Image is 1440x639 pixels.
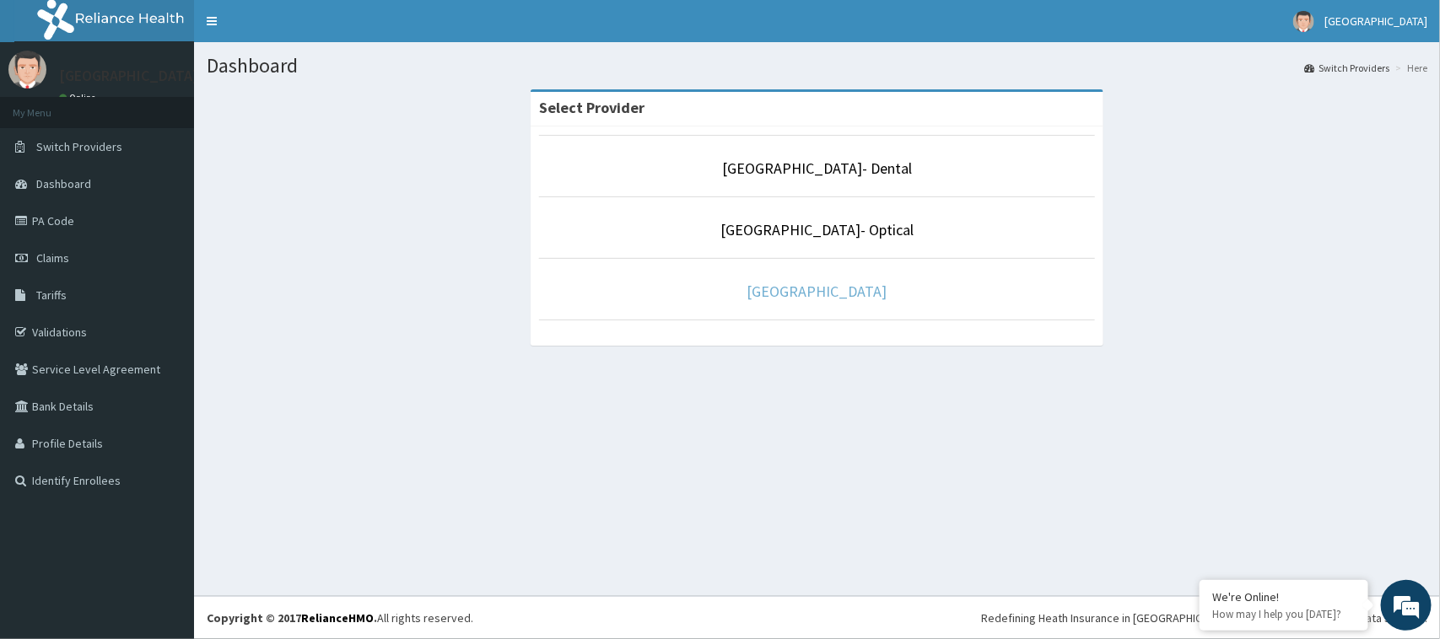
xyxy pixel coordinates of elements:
a: RelianceHMO [301,610,374,626]
a: Online [59,92,100,104]
span: Switch Providers [36,139,122,154]
img: User Image [1293,11,1314,32]
span: Claims [36,250,69,266]
a: Switch Providers [1304,61,1389,75]
strong: Select Provider [539,98,644,117]
p: How may I help you today? [1212,607,1356,621]
div: We're Online! [1212,589,1356,604]
a: [GEOGRAPHIC_DATA] [747,282,887,301]
img: User Image [8,51,46,89]
li: Here [1391,61,1427,75]
span: [GEOGRAPHIC_DATA] [1324,13,1427,29]
strong: Copyright © 2017 . [207,610,377,626]
h1: Dashboard [207,55,1427,77]
a: [GEOGRAPHIC_DATA]- Optical [720,220,914,239]
a: [GEOGRAPHIC_DATA]- Dental [722,158,912,178]
span: Dashboard [36,176,91,191]
span: Tariffs [36,287,67,303]
div: Redefining Heath Insurance in [GEOGRAPHIC_DATA] using Telemedicine and Data Science! [981,609,1427,626]
footer: All rights reserved. [194,596,1440,639]
p: [GEOGRAPHIC_DATA] [59,68,198,83]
